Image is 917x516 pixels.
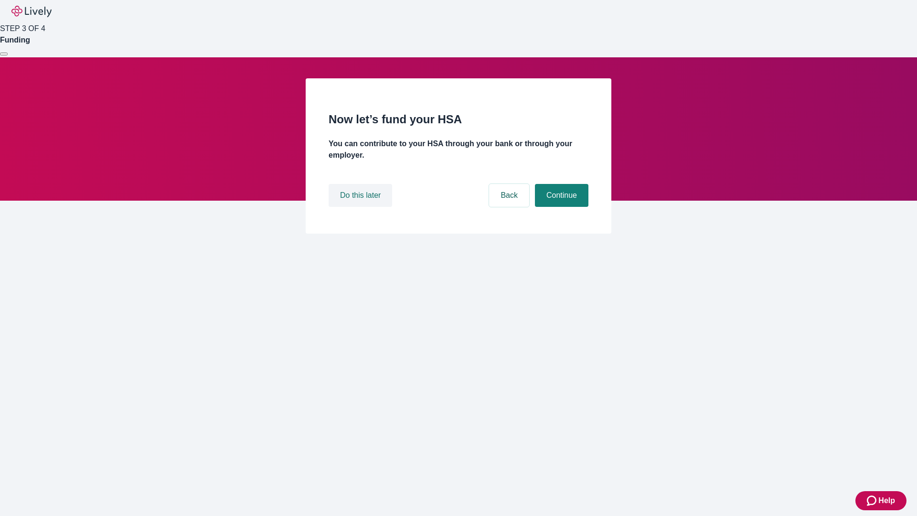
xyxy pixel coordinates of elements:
[11,6,52,17] img: Lively
[535,184,588,207] button: Continue
[329,111,588,128] h2: Now let’s fund your HSA
[489,184,529,207] button: Back
[329,184,392,207] button: Do this later
[855,491,906,510] button: Zendesk support iconHelp
[329,138,588,161] h4: You can contribute to your HSA through your bank or through your employer.
[878,495,895,506] span: Help
[867,495,878,506] svg: Zendesk support icon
